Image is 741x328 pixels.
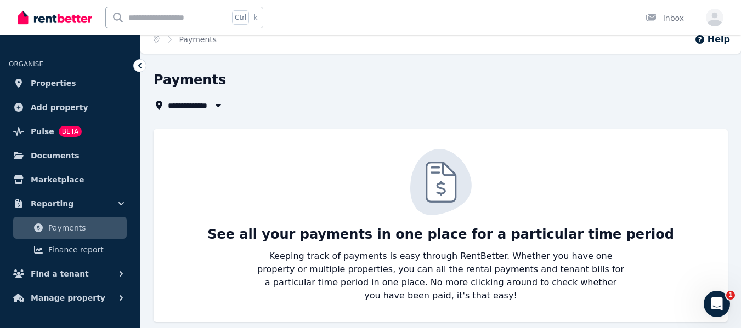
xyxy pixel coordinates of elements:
span: Reporting [31,197,73,210]
button: Find a tenant [9,263,131,285]
div: Inbox [646,13,684,24]
a: Add property [9,96,131,118]
a: Payments [13,217,127,239]
span: Add property [31,101,88,114]
nav: Breadcrumb [140,25,230,54]
span: BETA [59,126,82,137]
h1: Payments [154,71,226,89]
span: Documents [31,149,80,162]
button: Help [694,33,730,46]
span: Manage property [31,291,105,304]
a: Properties [9,72,131,94]
button: Manage property [9,287,131,309]
span: Find a tenant [31,267,89,280]
a: Documents [9,145,131,166]
span: 1 [726,291,735,300]
button: Reporting [9,193,131,215]
a: Payments [179,35,217,44]
span: Pulse [31,125,54,138]
span: Finance report [48,243,122,256]
p: Keeping track of payments is easy through RentBetter. Whether you have one property or multiple p... [257,250,625,302]
img: RentBetter [18,9,92,26]
span: Marketplace [31,173,84,186]
span: ORGANISE [9,60,43,68]
p: See all your payments in one place for a particular time period [207,226,674,243]
a: PulseBETA [9,120,131,142]
span: Ctrl [232,10,249,25]
img: Tenant Checks [410,149,472,215]
span: Payments [48,221,122,234]
a: Marketplace [9,169,131,191]
span: Properties [31,77,76,90]
span: k [253,13,257,22]
iframe: Intercom live chat [704,291,730,317]
a: Finance report [13,239,127,261]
